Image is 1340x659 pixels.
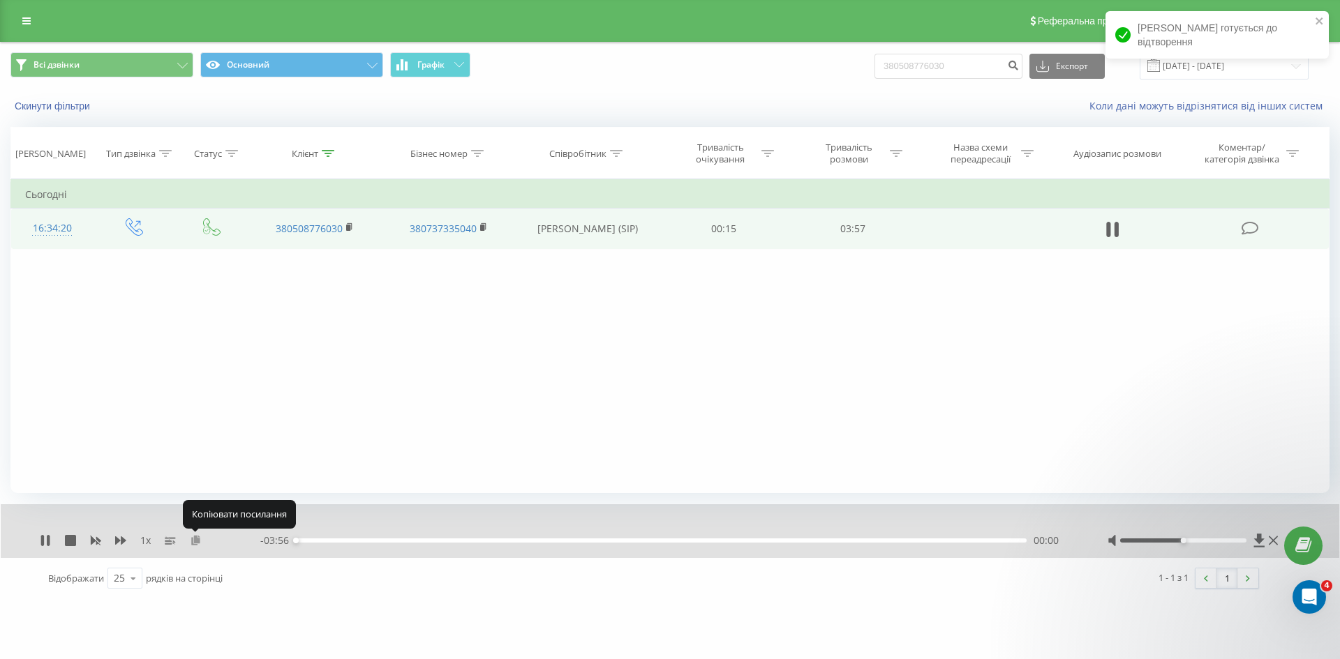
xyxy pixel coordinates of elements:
a: 1 [1216,568,1237,588]
input: Пошук за номером [874,54,1022,79]
span: 4 [1321,580,1332,591]
div: [PERSON_NAME] готується до відтворення [1105,11,1329,59]
div: Клієнт [292,148,318,160]
span: 1 x [140,533,151,547]
a: 380737335040 [410,222,477,235]
button: close [1315,15,1325,29]
span: рядків на сторінці [146,572,223,584]
div: Копіювати посилання [183,500,296,528]
div: Статус [194,148,222,160]
div: [PERSON_NAME] [15,148,86,160]
span: - 03:56 [260,533,296,547]
td: [PERSON_NAME] (SIP) [515,209,660,249]
button: Основний [200,52,383,77]
a: 380508776030 [276,222,343,235]
td: 00:15 [660,209,788,249]
a: Коли дані можуть відрізнятися вiд інших систем [1089,99,1330,112]
div: Тривалість очікування [683,142,758,165]
span: Відображати [48,572,104,584]
div: 1 - 1 з 1 [1159,570,1189,584]
div: Тип дзвінка [106,148,156,160]
span: 00:00 [1034,533,1059,547]
span: Реферальна програма [1038,15,1140,26]
button: Всі дзвінки [10,52,193,77]
span: Всі дзвінки [33,59,80,70]
div: Accessibility label [1180,538,1186,543]
div: Тривалість розмови [812,142,886,165]
div: 16:34:20 [25,215,80,242]
div: Коментар/категорія дзвінка [1201,142,1283,165]
div: Аудіозапис розмови [1073,148,1161,160]
div: 25 [114,571,125,585]
div: Співробітник [549,148,606,160]
td: Сьогодні [11,181,1330,209]
button: Експорт [1029,54,1105,79]
iframe: Intercom live chat [1293,580,1326,614]
span: Графік [417,60,445,70]
button: Графік [390,52,470,77]
button: Скинути фільтри [10,100,97,112]
div: Назва схеми переадресації [943,142,1018,165]
td: 03:57 [788,209,916,249]
div: Accessibility label [293,538,299,543]
div: Бізнес номер [410,148,468,160]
